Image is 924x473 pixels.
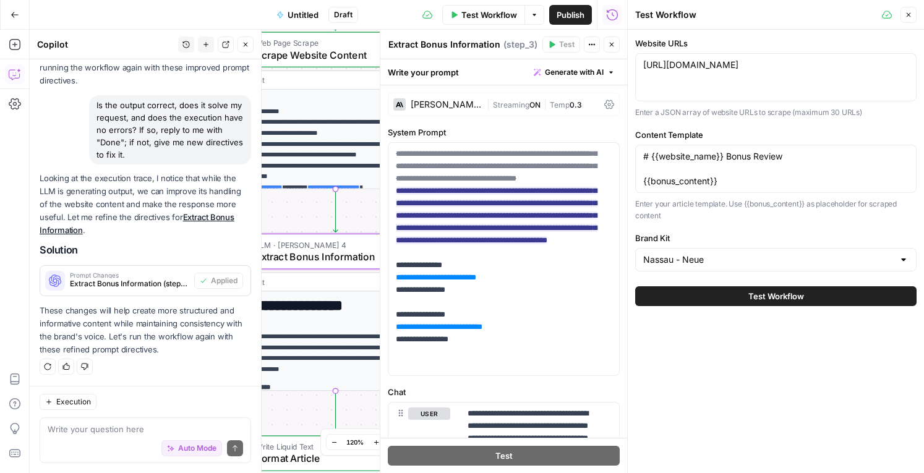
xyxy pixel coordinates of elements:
button: Test Workflow [442,5,524,25]
span: Draft [334,9,353,20]
span: 120% [346,437,364,447]
span: Generate with AI [545,67,604,78]
label: Brand Kit [635,232,917,244]
span: Streaming [493,100,529,109]
div: [PERSON_NAME] 4 [411,100,482,109]
button: Test [388,446,620,466]
textarea: [URL][DOMAIN_NAME] [643,59,909,71]
button: Auto Mode [161,440,222,456]
button: Publish [549,5,592,25]
button: Untitled [269,5,326,25]
span: Untitled [288,9,319,21]
span: Test [495,450,513,462]
span: Extract Bonus Information [255,249,410,264]
span: Auto Mode [178,443,216,454]
span: Format Article [255,451,409,466]
span: Applied [211,275,237,286]
div: Output [241,74,410,86]
a: Extract Bonus Information [40,212,234,235]
button: Applied [194,273,243,289]
span: Test Workflow [748,290,804,302]
span: Prompt Changes [70,272,189,278]
p: These changes will help create more structured and informative content while maintaining consiste... [40,304,251,357]
div: Copilot [37,38,174,51]
span: Test Workflow [461,9,517,21]
p: Looking at the execution trace, I notice that while the LLM is generating output, we can improve ... [40,172,251,237]
div: Write your prompt [380,59,627,85]
span: LLM · [PERSON_NAME] 4 [255,239,410,250]
span: Execution [56,396,91,407]
label: Content Template [635,129,917,141]
textarea: Extract Bonus Information [388,38,500,51]
p: Enter your article template. Use {{bonus_content}} as placeholder for scraped content [635,198,917,222]
span: Temp [550,100,570,109]
textarea: # {{website_name}} Bonus Review {{bonus_content}} [643,150,909,187]
button: Execution [40,394,96,410]
button: Test [542,36,580,53]
button: Generate with AI [529,64,620,80]
g: Edge from step_2 to step_3 [333,189,338,232]
button: user [408,407,450,420]
label: Website URLs [635,37,917,49]
button: Test Workflow [635,286,917,306]
div: Is the output correct, does it solve my request, and does the execution have no errors? If so, re... [89,95,251,164]
span: ON [529,100,541,109]
span: Extract Bonus Information (step_3) [70,278,189,289]
span: | [541,98,550,110]
g: Edge from step_3 to step_4 [333,390,338,433]
label: System Prompt [388,126,620,138]
label: Chat [388,386,620,398]
h2: Solution [40,244,251,256]
span: ( step_3 ) [503,38,537,51]
p: Enter a JSON array of website URLs to scrape (maximum 30 URLs) [635,106,917,119]
span: 0.3 [570,100,582,109]
span: Publish [557,9,584,21]
input: Nassau - Neue [643,254,894,266]
span: Web Page Scrape [255,37,410,49]
span: Test [559,39,575,50]
span: Scrape Website Content [255,48,410,62]
span: | [487,98,493,110]
div: Output [241,276,410,288]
